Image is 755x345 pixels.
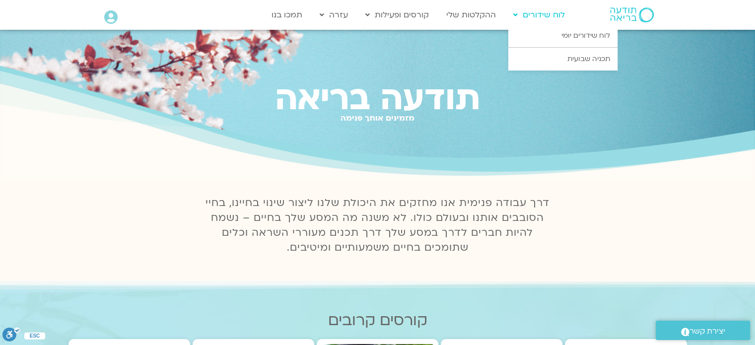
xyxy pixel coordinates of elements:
a: קורסים ופעילות [360,5,434,24]
a: תמכו בנו [267,5,307,24]
a: עזרה [315,5,353,24]
a: תכניה שבועית [508,48,618,70]
a: לוח שידורים [508,5,570,24]
p: דרך עבודה פנימית אנו מחזקים את היכולת שלנו ליצור שינוי בחיינו, בחיי הסובבים אותנו ובעולם כולו. לא... [200,196,555,255]
span: יצירת קשר [689,325,725,338]
img: תודעה בריאה [610,7,654,22]
a: ההקלטות שלי [441,5,501,24]
a: לוח שידורים יומי [508,24,618,47]
h2: קורסים קרובים [69,312,687,329]
a: יצירת קשר [656,321,750,340]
